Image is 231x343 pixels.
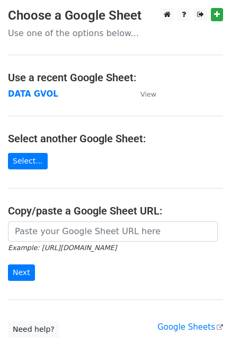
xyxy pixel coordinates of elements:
small: View [140,90,156,98]
h3: Choose a Google Sheet [8,8,223,23]
p: Use one of the options below... [8,28,223,39]
h4: Use a recent Google Sheet: [8,71,223,84]
h4: Select another Google Sheet: [8,132,223,145]
a: Need help? [8,321,59,338]
a: Google Sheets [157,322,223,332]
small: Example: [URL][DOMAIN_NAME] [8,244,117,252]
input: Paste your Google Sheet URL here [8,221,218,242]
a: View [130,89,156,99]
a: DATA GVOL [8,89,58,99]
input: Next [8,264,35,281]
a: Select... [8,153,48,169]
h4: Copy/paste a Google Sheet URL: [8,204,223,217]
